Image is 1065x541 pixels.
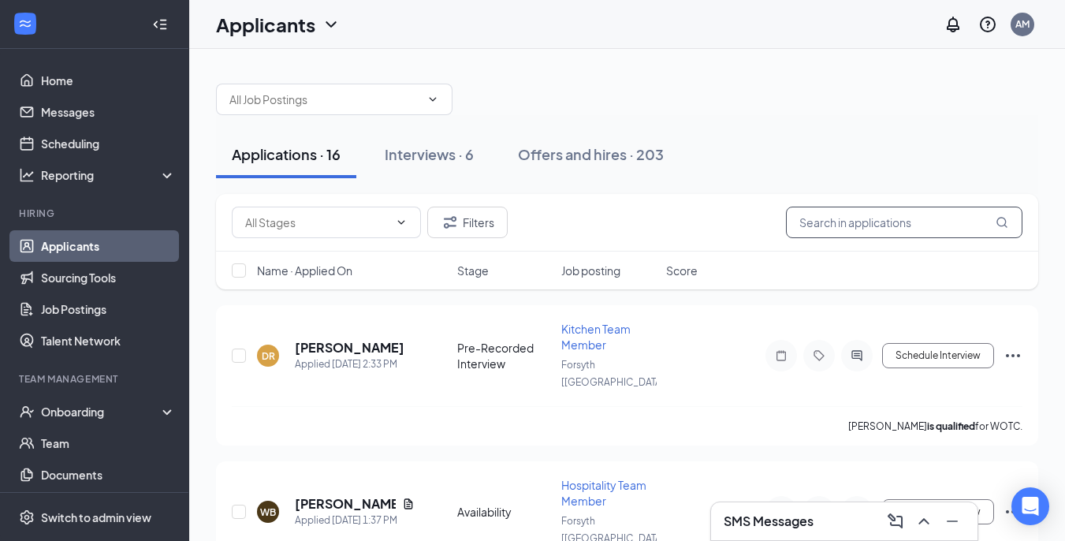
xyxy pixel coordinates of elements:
div: DR [262,349,275,363]
div: Applied [DATE] 2:33 PM [295,356,404,372]
svg: Settings [19,509,35,525]
button: ComposeMessage [883,509,908,534]
div: Pre-Recorded Interview [457,340,553,371]
div: Applications · 16 [232,144,341,164]
svg: Notifications [944,15,963,34]
span: Kitchen Team Member [561,322,631,352]
svg: WorkstreamLogo [17,16,33,32]
div: Team Management [19,372,173,386]
span: Name · Applied On [257,263,352,278]
svg: Note [772,349,791,362]
div: WB [260,506,276,519]
div: Hiring [19,207,173,220]
h5: [PERSON_NAME] [295,495,396,513]
div: Applied [DATE] 1:37 PM [295,513,415,528]
a: Documents [41,459,176,491]
svg: Analysis [19,167,35,183]
button: ChevronUp [911,509,937,534]
div: Switch to admin view [41,509,151,525]
span: Forsyth [[GEOGRAPHIC_DATA]] [561,359,668,388]
svg: QuestionInfo [978,15,997,34]
svg: Tag [810,349,829,362]
svg: Document [402,498,415,510]
div: Interviews · 6 [385,144,474,164]
span: Hospitality Team Member [561,478,646,508]
svg: Collapse [152,17,168,32]
h5: [PERSON_NAME] [295,339,404,356]
p: [PERSON_NAME] for WOTC. [848,420,1022,433]
span: Score [666,263,698,278]
div: Onboarding [41,404,162,420]
a: Applicants [41,230,176,262]
b: is qualified [927,420,975,432]
h1: Applicants [216,11,315,38]
a: Messages [41,96,176,128]
a: Talent Network [41,325,176,356]
input: All Job Postings [229,91,420,108]
svg: ComposeMessage [886,512,905,531]
div: Reporting [41,167,177,183]
span: Job posting [561,263,620,278]
button: Schedule Interview [882,499,994,524]
div: Offers and hires · 203 [518,144,664,164]
input: All Stages [245,214,389,231]
a: Scheduling [41,128,176,159]
a: SurveysCrown [41,491,176,522]
div: Availability [457,504,553,520]
button: Schedule Interview [882,343,994,368]
h3: SMS Messages [724,513,814,530]
svg: ChevronDown [426,93,439,106]
svg: Minimize [943,512,962,531]
svg: ActiveChat [847,349,866,362]
svg: ChevronUp [914,512,933,531]
div: AM [1015,17,1030,31]
a: Job Postings [41,293,176,325]
a: Home [41,65,176,96]
svg: Ellipses [1004,346,1022,365]
svg: ChevronDown [322,15,341,34]
svg: Filter [441,213,460,232]
svg: Ellipses [1004,502,1022,521]
a: Sourcing Tools [41,262,176,293]
button: Minimize [940,509,965,534]
button: Filter Filters [427,207,508,238]
svg: UserCheck [19,404,35,420]
svg: MagnifyingGlass [996,216,1008,229]
svg: ChevronDown [395,216,408,229]
span: Stage [457,263,489,278]
a: Team [41,427,176,459]
div: Open Intercom Messenger [1011,487,1049,525]
input: Search in applications [786,207,1022,238]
